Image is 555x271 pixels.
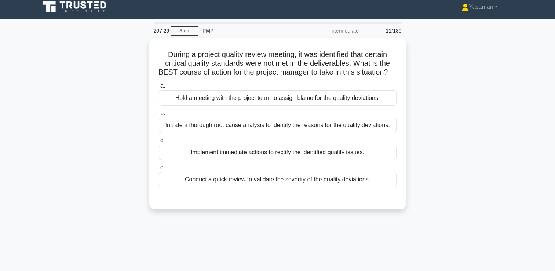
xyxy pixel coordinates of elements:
span: c. [160,137,165,143]
div: Implement immediate actions to rectify the identified quality issues. [159,145,397,160]
div: Conduct a quick review to validate the severity of the quality deviations. [159,172,397,187]
div: Intermediate [299,24,363,38]
div: Initiate a thorough root cause analysis to identify the reasons for the quality deviations. [159,118,397,133]
div: Hold a meeting with the project team to assign blame for the quality deviations. [159,90,397,106]
h5: During a project quality review meeting, it was identified that certain critical quality standard... [158,50,397,77]
div: PMP [198,24,299,38]
span: b. [160,110,165,116]
div: 207:29 [149,24,171,38]
a: Stop [171,26,198,36]
div: 11/180 [363,24,406,38]
span: a. [160,83,165,89]
span: d. [160,164,165,170]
